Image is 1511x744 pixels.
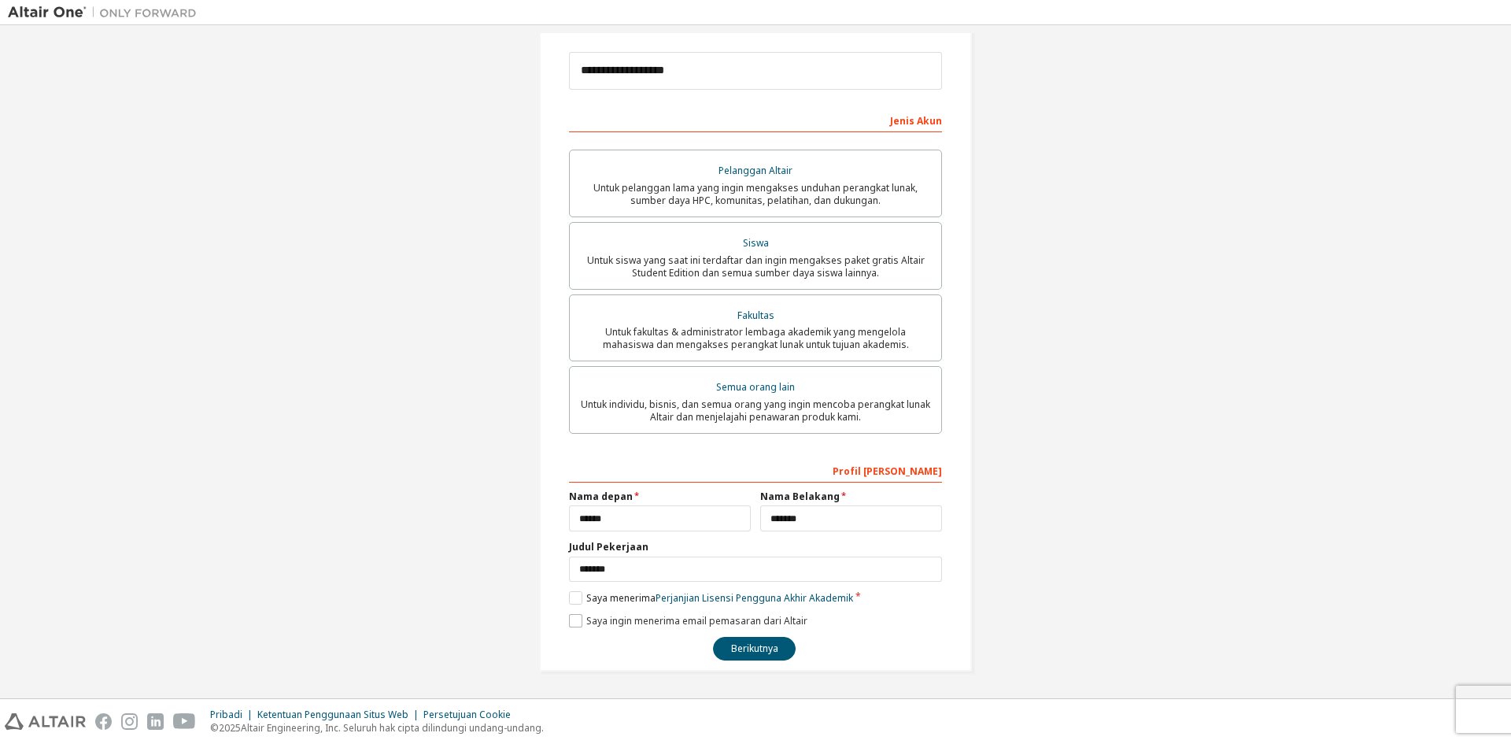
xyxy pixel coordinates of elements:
font: Judul Pekerjaan [569,540,648,553]
button: Berikutnya [713,637,796,661]
font: Persetujuan Cookie [423,708,511,721]
font: Perjanjian Lisensi Pengguna Akhir [656,591,807,605]
font: Jenis Akun [890,114,942,128]
font: Untuk fakultas & administrator lembaga akademik yang mengelola mahasiswa dan mengakses perangkat ... [603,325,909,351]
img: altair_logo.svg [5,713,86,730]
font: Nama Belakang [760,490,840,503]
font: Ketentuan Penggunaan Situs Web [257,708,408,721]
font: Akademik [809,591,853,605]
img: Altair Satu [8,5,205,20]
font: Saya ingin menerima email pemasaran dari Altair [586,614,807,627]
font: © [210,721,219,735]
font: Pelanggan Altair [719,164,792,177]
font: Fakultas [737,309,774,322]
font: Saya menerima [586,591,656,605]
font: Profil [PERSON_NAME] [833,465,942,478]
font: Siswa [743,236,769,250]
font: Pribadi [210,708,242,721]
font: 2025 [219,721,241,735]
font: Altair Engineering, Inc. Seluruh hak cipta dilindungi undang-undang. [241,721,544,735]
font: Untuk siswa yang saat ini terdaftar dan ingin mengakses paket gratis Altair Student Edition dan s... [587,254,925,279]
img: facebook.svg [95,713,112,730]
img: linkedin.svg [147,713,164,730]
font: Berikutnya [731,642,778,655]
font: Semua orang lain [716,380,795,394]
img: instagram.svg [121,713,138,730]
font: Nama depan [569,490,633,503]
font: Untuk pelanggan lama yang ingin mengakses unduhan perangkat lunak, sumber daya HPC, komunitas, pe... [593,181,918,207]
font: Untuk individu, bisnis, dan semua orang yang ingin mencoba perangkat lunak Altair dan menjelajahi... [581,398,930,424]
img: youtube.svg [173,713,196,730]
